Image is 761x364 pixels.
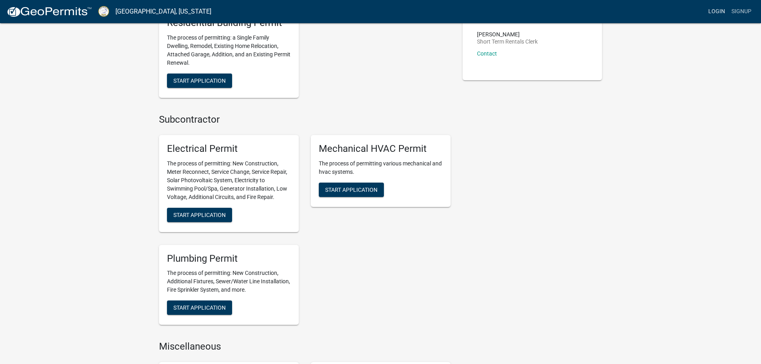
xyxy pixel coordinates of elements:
p: The process of permitting: a Single Family Dwelling, Remodel, Existing Home Relocation, Attached ... [167,34,291,67]
a: Login [705,4,728,19]
span: Start Application [173,77,226,84]
p: Short Term Rentals Clerk [477,39,538,44]
button: Start Application [167,208,232,222]
h5: Mechanical HVAC Permit [319,143,443,155]
p: The process of permitting: New Construction, Meter Reconnect, Service Change, Service Repair, Sol... [167,159,291,201]
button: Start Application [319,183,384,197]
p: The process of permitting: New Construction, Additional Fixtures, Sewer/Water Line Installation, ... [167,269,291,294]
span: Start Application [173,304,226,311]
h5: Electrical Permit [167,143,291,155]
p: The process of permitting various mechanical and hvac systems. [319,159,443,176]
button: Start Application [167,300,232,315]
img: Putnam County, Georgia [98,6,109,17]
p: [PERSON_NAME] [477,32,538,37]
h5: Plumbing Permit [167,253,291,265]
span: Start Application [325,186,378,193]
span: Start Application [173,211,226,218]
h4: Subcontractor [159,114,451,125]
a: Contact [477,50,497,57]
h4: Miscellaneous [159,341,451,352]
a: [GEOGRAPHIC_DATA], [US_STATE] [115,5,211,18]
a: Signup [728,4,755,19]
button: Start Application [167,74,232,88]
